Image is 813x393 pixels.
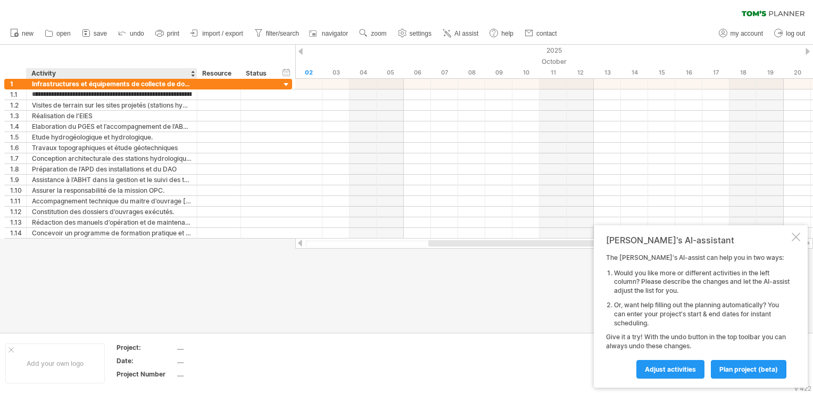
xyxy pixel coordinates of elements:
[702,67,729,78] div: Friday, 17 October 2025
[606,253,790,378] div: The [PERSON_NAME]'s AI-assist can help you in two ways: Give it a try! With the undo button in th...
[536,30,557,37] span: contact
[794,384,811,392] div: v 422
[266,30,299,37] span: filter/search
[117,370,175,379] div: Project Number
[350,67,377,78] div: Saturday, 4 October 2025
[32,121,192,132] div: Elaboration du PGES et l’accompagnement de l’ABHT dans sa mise en œuvre
[645,365,696,373] span: Adjust activities
[32,207,192,217] div: Constitution des dossiers d’ouvrages exécutés.
[711,360,786,379] a: plan project (beta)
[10,217,26,227] div: 1.13
[308,27,351,40] a: navigator
[177,370,267,379] div: ....
[31,68,191,79] div: Activity
[322,67,350,78] div: Friday, 3 October 2025
[485,67,512,78] div: Thursday, 9 October 2025
[32,143,192,153] div: Travaux topographiques et étude géotechniques
[512,67,540,78] div: Friday, 10 October 2025
[10,175,26,185] div: 1.9
[371,30,386,37] span: zoom
[10,111,26,121] div: 1.3
[10,132,26,142] div: 1.5
[252,27,302,40] a: filter/search
[404,67,431,78] div: Monday, 6 October 2025
[246,68,269,79] div: Status
[295,67,322,78] div: Thursday, 2 October 2025
[10,100,26,110] div: 1.2
[454,30,478,37] span: AI assist
[322,30,348,37] span: navigator
[202,68,235,79] div: Resource
[130,30,144,37] span: undo
[729,67,757,78] div: Saturday, 18 October 2025
[188,27,246,40] a: import / export
[7,27,37,40] a: new
[10,143,26,153] div: 1.6
[5,343,105,383] div: Add your own logo
[594,67,621,78] div: Monday, 13 October 2025
[32,175,192,185] div: Assistance à l’ABHT dans la gestion et le suivi des travaux
[540,67,567,78] div: Saturday, 11 October 2025
[377,67,404,78] div: Sunday, 5 October 2025
[117,343,175,352] div: Project:
[94,30,107,37] span: save
[487,27,517,40] a: help
[614,269,790,296] li: Would you like more or different activities in the left column? Please describe the changes and l...
[731,30,763,37] span: my account
[177,356,267,365] div: ....
[79,27,110,40] a: save
[621,67,648,78] div: Tuesday, 14 October 2025
[356,27,389,40] a: zoom
[567,67,594,78] div: Sunday, 12 October 2025
[10,89,26,100] div: 1.1
[10,121,26,132] div: 1.4
[771,27,808,40] a: log out
[440,27,482,40] a: AI assist
[32,196,192,206] div: Accompagnement technique du maitre d’ouvrage [PERSON_NAME] phases de mise en fonctionnement des i...
[636,360,704,379] a: Adjust activities
[32,228,192,238] div: Concevoir un programme de formation pratique et théorique du personnel de l’ABHT.
[10,153,26,163] div: 1.7
[117,356,175,365] div: Date:
[458,67,485,78] div: Wednesday, 8 October 2025
[716,27,766,40] a: my account
[32,79,192,89] div: Infrastructures et équipements de collecte de données
[32,217,192,227] div: Rédaction des manuels d’opération et de maintenance des installations et élaboration du plan de m...
[10,228,26,238] div: 1.14
[431,67,458,78] div: Tuesday, 7 October 2025
[167,30,179,37] span: print
[675,67,702,78] div: Thursday, 16 October 2025
[410,30,432,37] span: settings
[32,111,192,121] div: Réalisation de l’EIES
[648,67,675,78] div: Wednesday, 15 October 2025
[784,67,811,78] div: Monday, 20 October 2025
[606,235,790,245] div: [PERSON_NAME]'s AI-assistant
[719,365,778,373] span: plan project (beta)
[32,132,192,142] div: Etude hydrogéologique et hydrologique.
[10,207,26,217] div: 1.12
[153,27,182,40] a: print
[22,30,34,37] span: new
[10,185,26,195] div: 1.10
[10,164,26,174] div: 1.8
[10,79,26,89] div: 1
[32,153,192,163] div: Conception architecturale des stations hydrologiques
[42,27,74,40] a: open
[501,30,513,37] span: help
[614,301,790,327] li: Or, want help filling out the planning automatically? You can enter your project's start & end da...
[522,27,560,40] a: contact
[56,30,71,37] span: open
[786,30,805,37] span: log out
[395,27,435,40] a: settings
[115,27,147,40] a: undo
[10,196,26,206] div: 1.11
[757,67,784,78] div: Sunday, 19 October 2025
[177,343,267,352] div: ....
[32,185,192,195] div: Assurer la responsabilité de la mission OPC.
[32,164,192,174] div: Préparation de l’APD des installations et du DAO
[32,100,192,110] div: Visites de terrain sur les sites projetés (stations hydrologiques, seuils, piézomètres) pour coll...
[202,30,243,37] span: import / export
